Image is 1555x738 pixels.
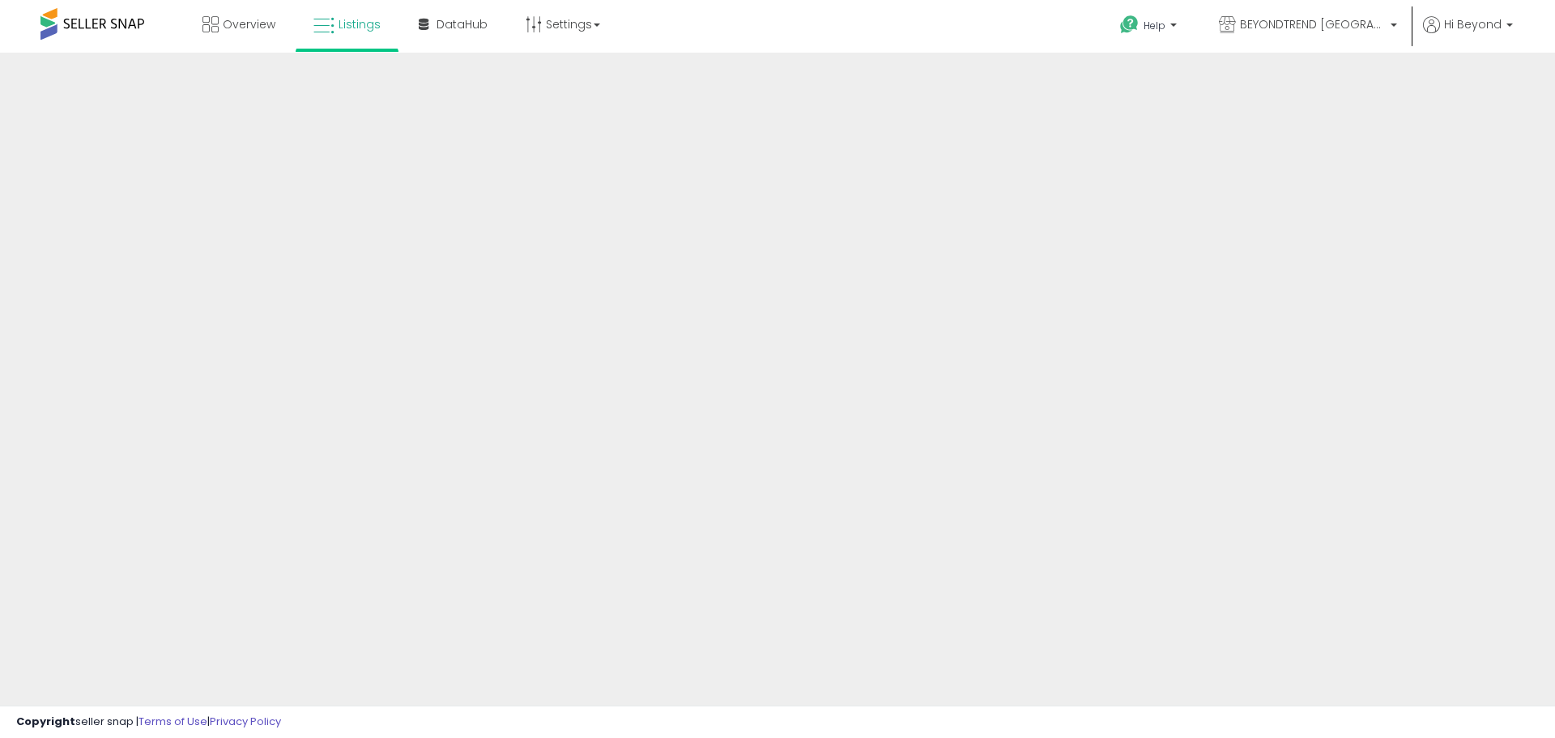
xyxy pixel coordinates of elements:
[1444,16,1502,32] span: Hi Beyond
[210,714,281,729] a: Privacy Policy
[16,715,281,730] div: seller snap | |
[138,714,207,729] a: Terms of Use
[437,16,488,32] span: DataHub
[1144,19,1165,32] span: Help
[223,16,275,32] span: Overview
[1119,15,1140,35] i: Get Help
[1240,16,1386,32] span: BEYONDTREND [GEOGRAPHIC_DATA]
[1107,2,1193,53] a: Help
[16,714,75,729] strong: Copyright
[339,16,381,32] span: Listings
[1423,16,1513,53] a: Hi Beyond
